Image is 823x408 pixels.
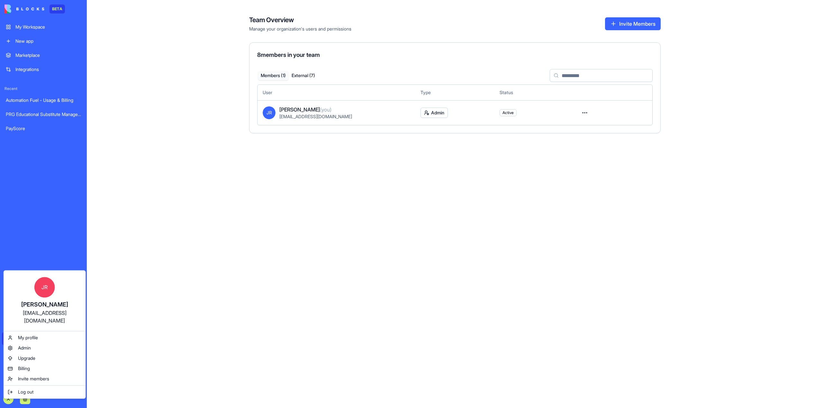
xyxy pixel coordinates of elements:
[6,97,81,103] div: Automation Fuel - Usage & Billing
[6,125,81,132] div: PayScore
[18,345,31,351] span: Admin
[10,300,79,309] div: [PERSON_NAME]
[10,309,79,324] div: [EMAIL_ADDRESS][DOMAIN_NAME]
[6,111,81,118] div: PRG Educational Substitute Management
[18,376,49,382] span: Invite members
[2,86,85,91] span: Recent
[5,374,84,384] a: Invite members
[18,334,38,341] span: My profile
[5,343,84,353] a: Admin
[18,365,30,372] span: Billing
[5,363,84,374] a: Billing
[5,353,84,363] a: Upgrade
[18,355,35,361] span: Upgrade
[5,272,84,330] a: JR[PERSON_NAME][EMAIL_ADDRESS][DOMAIN_NAME]
[34,277,55,297] span: JR
[18,389,33,395] span: Log out
[5,333,84,343] a: My profile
